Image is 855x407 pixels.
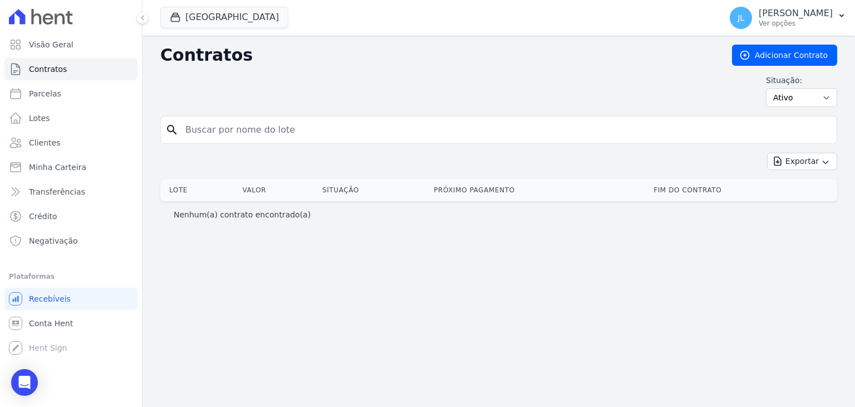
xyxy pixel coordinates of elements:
[4,312,137,335] a: Conta Hent
[11,369,38,396] div: Open Intercom Messenger
[767,153,837,170] button: Exportar
[160,179,238,201] th: Lote
[732,45,837,66] a: Adicionar Contrato
[29,162,86,173] span: Minha Carteira
[179,119,832,141] input: Buscar por nome do lote
[759,19,833,28] p: Ver opções
[4,181,137,203] a: Transferências
[766,75,837,86] label: Situação:
[649,179,837,201] th: Fim do Contrato
[29,211,57,222] span: Crédito
[429,179,649,201] th: Próximo Pagamento
[160,45,714,65] h2: Contratos
[29,186,85,197] span: Transferências
[29,64,67,75] span: Contratos
[4,33,137,56] a: Visão Geral
[4,156,137,178] a: Minha Carteira
[165,123,179,137] i: search
[29,318,73,329] span: Conta Hent
[29,113,50,124] span: Lotes
[238,179,318,201] th: Valor
[4,288,137,310] a: Recebíveis
[9,270,133,283] div: Plataformas
[721,2,855,33] button: JL [PERSON_NAME] Ver opções
[29,88,61,99] span: Parcelas
[4,205,137,227] a: Crédito
[738,14,744,22] span: JL
[4,83,137,105] a: Parcelas
[29,293,71,304] span: Recebíveis
[29,39,73,50] span: Visão Geral
[160,7,288,28] button: [GEOGRAPHIC_DATA]
[29,137,60,148] span: Clientes
[174,209,311,220] p: Nenhum(a) contrato encontrado(a)
[29,235,78,246] span: Negativação
[4,132,137,154] a: Clientes
[318,179,429,201] th: Situação
[4,230,137,252] a: Negativação
[4,58,137,80] a: Contratos
[4,107,137,129] a: Lotes
[759,8,833,19] p: [PERSON_NAME]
